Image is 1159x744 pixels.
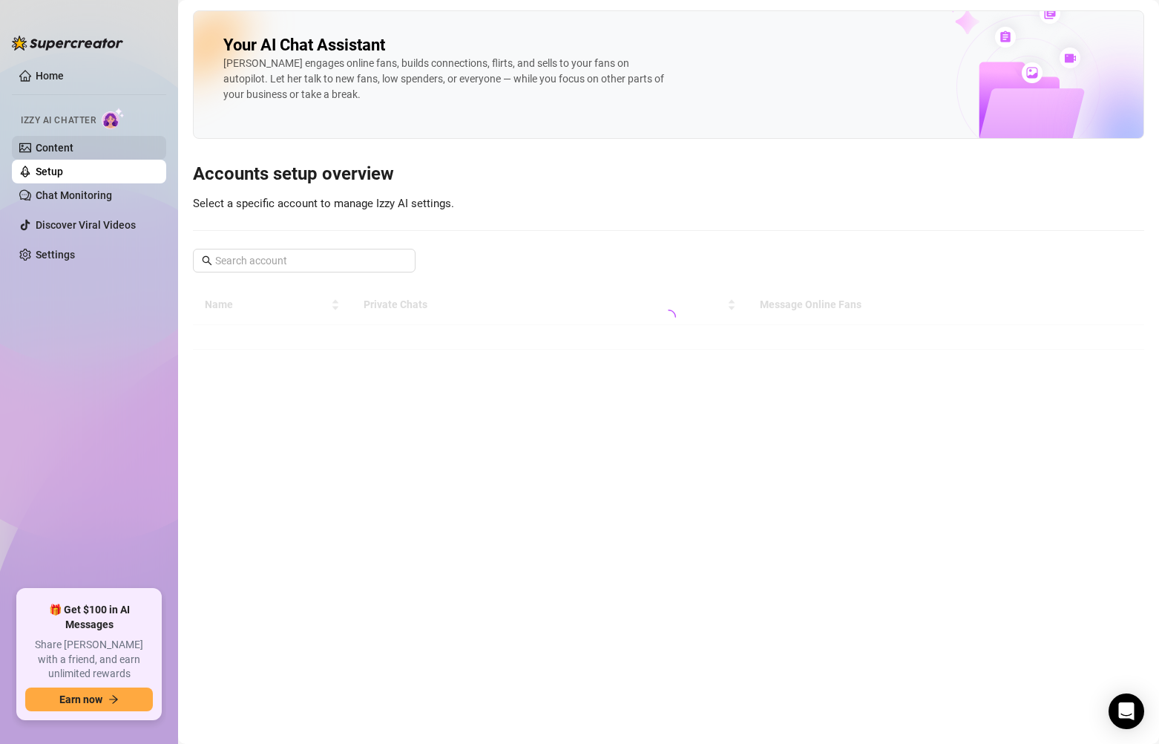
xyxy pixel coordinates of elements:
span: Izzy AI Chatter [21,114,96,128]
span: 🎁 Get $100 in AI Messages [25,603,153,632]
span: search [202,255,212,266]
div: [PERSON_NAME] engages online fans, builds connections, flirts, and sells to your fans on autopilo... [223,56,669,102]
span: arrow-right [108,694,119,705]
a: Settings [36,249,75,261]
span: loading [658,307,678,327]
span: Select a specific account to manage Izzy AI settings. [193,197,454,210]
input: Search account [215,252,395,269]
a: Content [36,142,73,154]
img: logo-BBDzfeDw.svg [12,36,123,50]
h2: Your AI Chat Assistant [223,35,385,56]
h3: Accounts setup overview [193,163,1144,186]
a: Chat Monitoring [36,189,112,201]
span: Share [PERSON_NAME] with a friend, and earn unlimited rewards [25,638,153,682]
div: Open Intercom Messenger [1109,694,1144,729]
a: Discover Viral Videos [36,219,136,231]
button: Earn nowarrow-right [25,688,153,711]
span: Earn now [59,694,102,705]
a: Setup [36,166,63,177]
a: Home [36,70,64,82]
img: AI Chatter [102,108,125,129]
